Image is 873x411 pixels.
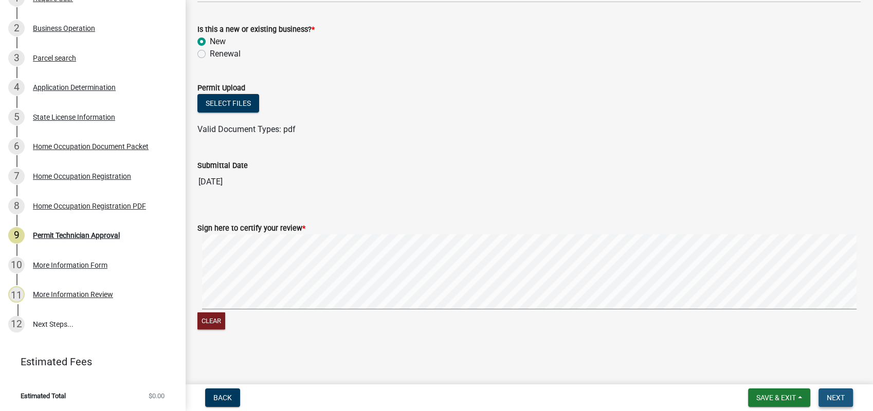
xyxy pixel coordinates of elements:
[8,138,25,155] div: 6
[197,26,315,33] label: Is this a new or existing business?
[33,232,120,239] div: Permit Technician Approval
[33,261,107,269] div: More Information Form
[197,94,259,113] button: Select files
[8,227,25,244] div: 9
[197,225,305,232] label: Sign here to certify your review
[33,84,116,91] div: Application Determination
[210,48,241,60] label: Renewal
[149,393,165,399] span: $0.00
[8,20,25,36] div: 2
[8,50,25,66] div: 3
[197,312,225,329] button: Clear
[33,202,146,210] div: Home Occupation Registration PDF
[21,393,66,399] span: Estimated Total
[8,109,25,125] div: 5
[8,79,25,96] div: 4
[8,351,169,372] a: Estimated Fees
[33,114,115,121] div: State License Information
[748,388,810,407] button: Save & Exit
[33,54,76,62] div: Parcel search
[756,394,796,402] span: Save & Exit
[197,85,245,92] label: Permit Upload
[210,35,226,48] label: New
[33,25,95,32] div: Business Operation
[33,143,149,150] div: Home Occupation Document Packet
[213,394,232,402] span: Back
[8,257,25,273] div: 10
[197,124,296,134] span: Valid Document Types: pdf
[197,162,248,170] label: Submittal Date
[8,198,25,214] div: 8
[33,173,131,180] div: Home Occupation Registration
[8,286,25,303] div: 11
[8,168,25,184] div: 7
[205,388,240,407] button: Back
[33,291,113,298] div: More Information Review
[8,316,25,332] div: 12
[827,394,845,402] span: Next
[819,388,853,407] button: Next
